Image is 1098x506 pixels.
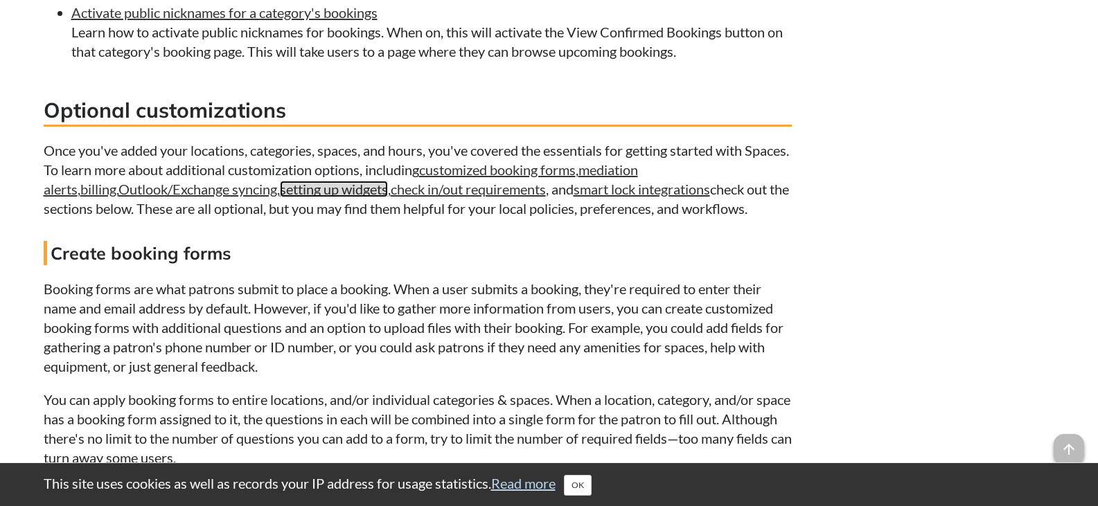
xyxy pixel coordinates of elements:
div: This site uses cookies as well as records your IP address for usage statistics. [30,473,1069,496]
a: mediation alerts [44,161,638,197]
h4: Create booking forms [44,241,792,265]
a: setting up widgets [280,181,388,197]
a: smart lock integrations [574,181,710,197]
a: Read more [491,475,556,491]
p: Booking forms are what patrons submit to place a booking. When a user submits a booking, they're ... [44,279,792,376]
span: arrow_upward [1054,434,1084,464]
h3: Optional customizations [44,96,792,127]
a: Activate public nicknames for a category's bookings [71,4,378,21]
a: Outlook/Exchange syncing [118,181,277,197]
li: Learn how to activate public nicknames for bookings. When on, this will activate the View Confirm... [71,3,792,61]
a: arrow_upward [1054,435,1084,452]
a: customized booking forms [419,161,576,178]
p: Once you've added your locations, categories, spaces, and hours, you've covered the essentials fo... [44,141,792,218]
p: You can apply booking forms to entire locations, and/or individual categories & spaces. When a lo... [44,390,792,467]
a: check in/out requirements [391,181,546,197]
button: Close [564,475,592,496]
a: billing [80,181,116,197]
